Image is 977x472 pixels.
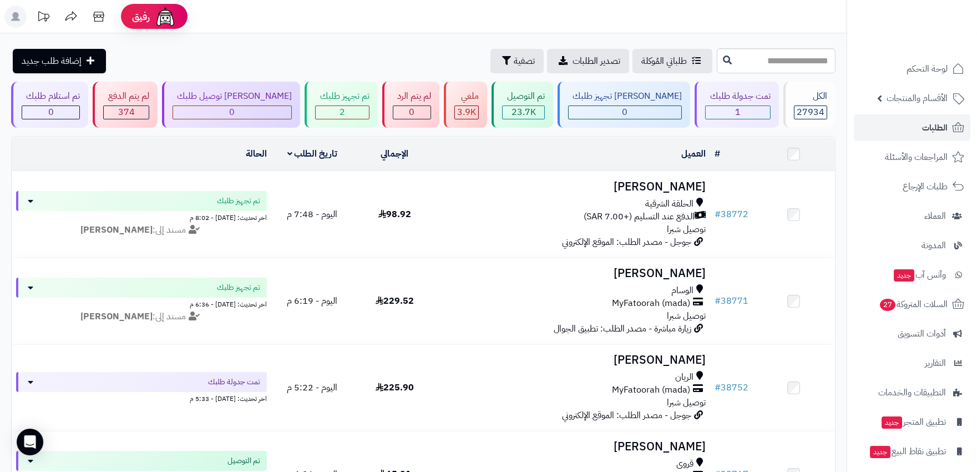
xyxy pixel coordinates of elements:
[562,409,691,422] span: جوجل - مصدر الطلب: الموقع الإلكتروني
[854,379,970,406] a: التطبيقات والخدمات
[893,267,946,283] span: وآتس آب
[287,208,337,221] span: اليوم - 7:48 م
[315,90,369,103] div: تم تجهيز طلبك
[287,381,337,394] span: اليوم - 5:22 م
[393,106,431,119] div: 0
[692,82,781,128] a: تمت جدولة طلبك 1
[287,147,338,160] a: تاريخ الطلب
[22,54,82,68] span: إضافة طلب جديد
[706,106,770,119] div: 1
[715,294,721,308] span: #
[568,90,682,103] div: [PERSON_NAME] تجهيز طلبك
[376,294,414,308] span: 229.52
[376,381,414,394] span: 225.90
[454,90,479,103] div: ملغي
[316,106,368,119] div: 2
[922,120,948,135] span: الطلبات
[907,61,948,77] span: لوحة التحكم
[880,414,946,430] span: تطبيق المتجر
[455,106,478,119] div: 3851
[667,396,706,409] span: توصيل شبرا
[229,106,235,119] span: 0
[246,147,267,160] a: الحالة
[440,180,705,193] h3: [PERSON_NAME]
[924,208,946,224] span: العملاء
[715,294,748,308] a: #38771
[869,444,946,459] span: تطبيق نقاط البيع
[208,376,260,388] span: تمت جدولة طلبك
[878,385,946,400] span: التطبيقات والخدمات
[854,320,970,347] a: أدوات التسويق
[797,106,824,119] span: 27934
[612,384,690,396] span: MyFatoorah (mada)
[16,211,267,223] div: اخر تحديث: [DATE] - 8:02 م
[885,149,948,165] span: المراجعات والأسئلة
[715,381,721,394] span: #
[440,440,705,453] h3: [PERSON_NAME]
[879,297,948,312] span: السلات المتروكة
[118,106,135,119] span: 374
[287,294,337,308] span: اليوم - 6:19 م
[514,54,535,68] span: تصفية
[854,144,970,170] a: المراجعات والأسئلة
[90,82,159,128] a: لم يتم الدفع 374
[870,446,890,458] span: جديد
[681,147,706,160] a: العميل
[569,106,681,119] div: 0
[854,114,970,141] a: الطلبات
[132,10,150,23] span: رفيق
[880,299,895,311] span: 27
[667,309,706,323] span: توصيل شبرا
[160,82,302,128] a: [PERSON_NAME] توصيل طلبك 0
[409,106,414,119] span: 0
[882,416,902,429] span: جديد
[894,269,914,282] span: جديد
[393,90,431,103] div: لم يتم الرد
[854,350,970,376] a: التقارير
[854,291,970,318] a: السلات المتروكة27
[13,49,106,73] a: إضافة طلب جديد
[381,147,408,160] a: الإجمالي
[104,106,148,119] div: 374
[512,106,536,119] span: 23.7K
[715,208,748,221] a: #38772
[17,429,43,455] div: Open Intercom Messenger
[854,438,970,465] a: تطبيق نقاط البيعجديد
[29,6,57,31] a: تحديثات المنصة
[925,355,946,371] span: التقارير
[22,106,79,119] div: 0
[442,82,489,128] a: ملغي 3.9K
[794,90,827,103] div: الكل
[490,49,544,73] button: تصفية
[440,354,705,366] h3: [PERSON_NAME]
[854,232,970,259] a: المدونة
[645,198,693,210] span: الحلقة الشرقية
[671,284,693,297] span: الوسام
[715,208,721,221] span: #
[80,223,153,237] strong: [PERSON_NAME]
[675,371,693,384] span: الريان
[854,56,970,82] a: لوحة التحكم
[217,195,260,207] span: تم تجهيز طلبك
[622,106,627,119] span: 0
[573,54,620,68] span: تصدير الطلبات
[898,326,946,342] span: أدوات التسويق
[154,6,176,28] img: ai-face.png
[440,267,705,280] h3: [PERSON_NAME]
[340,106,345,119] span: 2
[612,297,690,310] span: MyFatoorah (mada)
[922,238,946,253] span: المدونة
[9,82,90,128] a: تم استلام طلبك 0
[854,173,970,200] a: طلبات الإرجاع
[854,262,970,288] a: وآتس آبجديد
[173,90,292,103] div: [PERSON_NAME] توصيل طلبك
[173,106,291,119] div: 0
[641,54,687,68] span: طلباتي المُوكلة
[705,90,770,103] div: تمت جدولة طلبك
[554,322,691,335] span: زيارة مباشرة - مصدر الطلب: تطبيق الجوال
[676,458,693,470] span: قروى
[227,455,260,466] span: تم التوصيل
[8,310,275,323] div: مسند إلى:
[902,31,966,54] img: logo-2.png
[457,106,476,119] span: 3.9K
